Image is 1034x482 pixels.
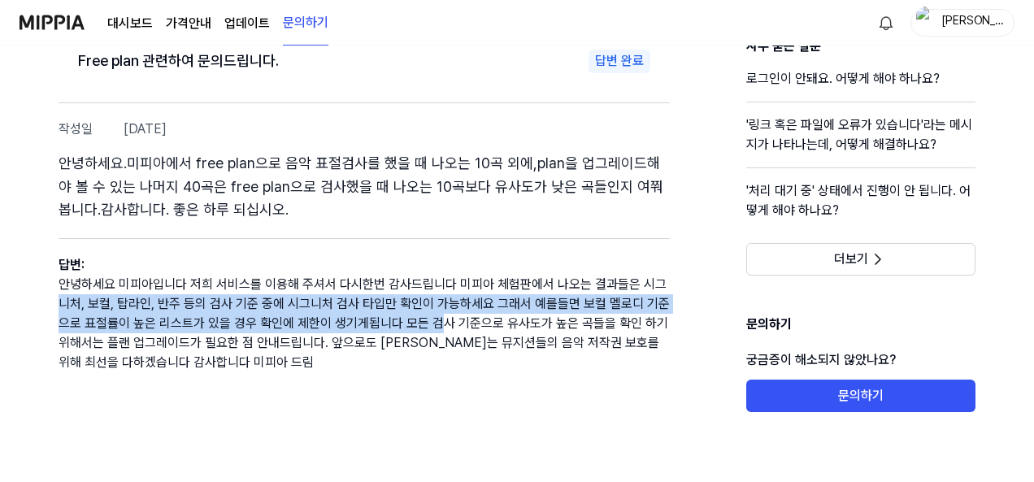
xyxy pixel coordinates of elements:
[746,115,975,167] a: '링크 혹은 파일에 오류가 있습니다'라는 메시지가 나타나는데, 어떻게 해결하나요?
[746,69,975,102] a: 로그인이 안돼요. 어떻게 해야 하나요?
[746,380,975,412] button: 문의하기
[941,13,1004,31] div: [PERSON_NAME]
[283,1,328,46] a: 문의하기
[589,50,650,73] div: 답변 완료
[107,14,153,33] a: 대시보드
[59,275,670,372] p: 안녕하세요 미피아입니다 저희 서비스를 이용해 주셔서 다시한번 감사드립니다 미피아 체험판에서 나오는 결과들은 시그니처, 보컬, 탑라인, 반주 등의 검사 기준 중에 시그니처 검사...
[224,14,270,33] a: 업데이트
[59,119,124,139] span: 작성일
[78,50,279,73] h2: Free plan 관련하여 문의드립니다.
[746,243,975,276] button: 더보기
[916,7,936,39] img: profile
[746,251,975,267] a: 더보기
[746,315,975,341] h1: 문의하기
[124,119,167,139] span: [DATE]
[59,255,670,275] h3: 답변 :
[834,251,868,267] span: 더보기
[746,181,975,233] a: '처리 대기 중' 상태에서 진행이 안 됩니다. 어떻게 해야 하나요?
[876,13,896,33] img: 알림
[746,37,975,56] h3: 자주 묻는 질문
[166,14,211,33] a: 가격안내
[910,9,1014,37] button: profile[PERSON_NAME]
[59,152,670,222] p: 안녕하세요.미피아에서 free plan으로 음악 표절검사를 했을 때 나오는 10곡 외에,plan을 업그레이드해야 볼 수 있는 나머지 40곡은 free plan으로 검사했을 때...
[746,388,975,403] a: 문의하기
[746,341,975,380] p: 궁금증이 해소되지 않았나요?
